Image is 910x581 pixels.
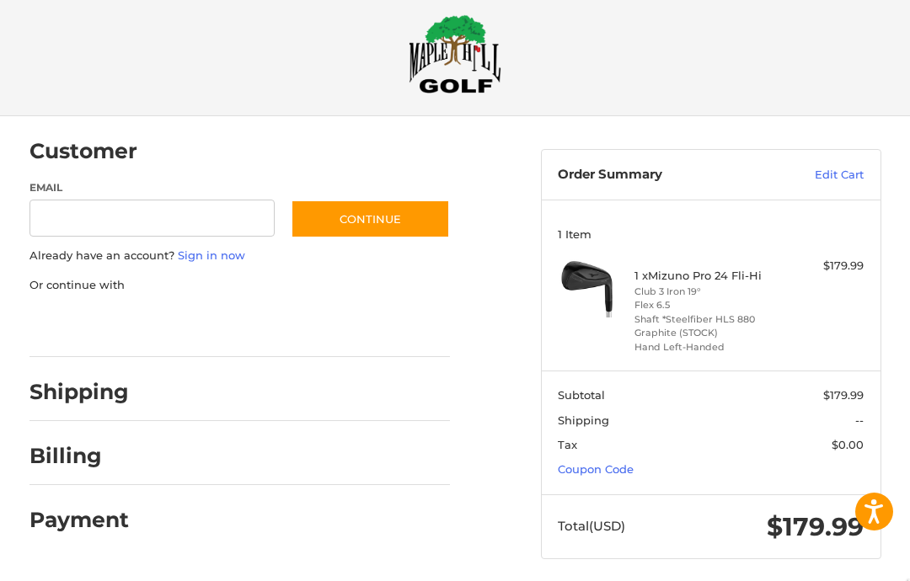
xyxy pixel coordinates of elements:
a: Coupon Code [558,462,634,476]
span: Shipping [558,413,609,427]
h3: 1 Item [558,227,864,241]
p: Or continue with [29,277,450,294]
span: Subtotal [558,388,605,402]
a: Edit Cart [766,167,864,184]
div: $179.99 [787,258,864,275]
span: -- [855,413,864,427]
h2: Customer [29,138,137,164]
iframe: PayPal-paylater [167,310,293,340]
span: Total (USD) [558,518,625,534]
span: $179.99 [767,511,864,542]
label: Email [29,180,275,195]
button: Continue [291,200,450,238]
span: $0.00 [832,438,864,451]
iframe: PayPal-paypal [24,310,150,340]
img: Maple Hill Golf [409,14,501,93]
h2: Billing [29,443,128,469]
li: Club 3 Iron 19° [634,285,784,299]
p: Already have an account? [29,248,450,264]
h2: Shipping [29,379,129,405]
h4: 1 x Mizuno Pro 24 Fli-Hi [634,269,784,282]
li: Hand Left-Handed [634,340,784,354]
span: $179.99 [823,388,864,402]
h3: Order Summary [558,167,766,184]
h2: Payment [29,507,129,533]
a: Sign in now [178,248,245,262]
li: Flex 6.5 [634,298,784,312]
span: Tax [558,438,577,451]
li: Shaft *Steelfiber HLS 880 Graphite (STOCK) [634,312,784,340]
